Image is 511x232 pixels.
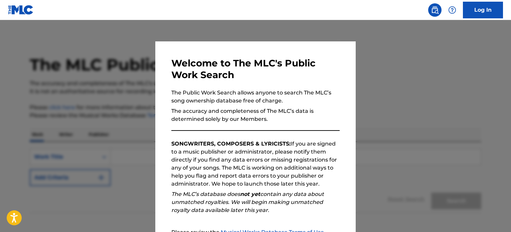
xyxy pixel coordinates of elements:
img: help [448,6,456,14]
strong: SONGWRITERS, COMPOSERS & LYRICISTS: [171,141,291,147]
a: Public Search [428,3,442,17]
em: The MLC’s database does contain any data about unmatched royalties. We will begin making unmatche... [171,191,324,213]
h3: Welcome to The MLC's Public Work Search [171,57,340,81]
img: search [431,6,439,14]
div: Help [446,3,459,17]
iframe: Chat Widget [478,200,511,232]
p: The accuracy and completeness of The MLC’s data is determined solely by our Members. [171,107,340,123]
img: MLC Logo [8,5,34,15]
strong: not yet [240,191,260,197]
p: The Public Work Search allows anyone to search The MLC’s song ownership database free of charge. [171,89,340,105]
p: If you are signed to a music publisher or administrator, please notify them directly if you find ... [171,140,340,188]
a: Log In [463,2,503,18]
